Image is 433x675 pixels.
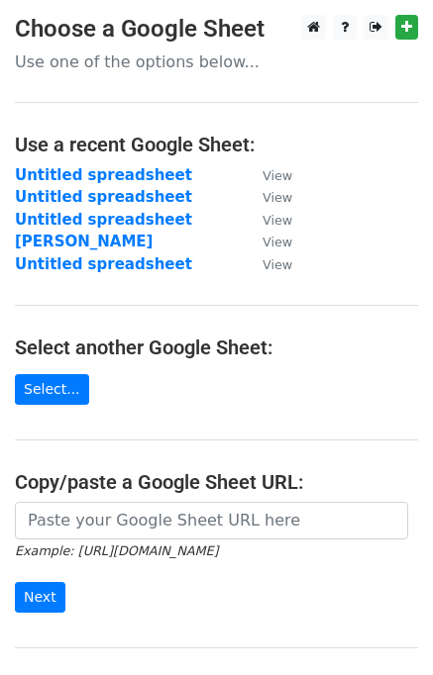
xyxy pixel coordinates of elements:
[243,166,292,184] a: View
[15,255,192,273] a: Untitled spreadsheet
[15,51,418,72] p: Use one of the options below...
[15,470,418,494] h4: Copy/paste a Google Sheet URL:
[263,213,292,228] small: View
[243,233,292,250] a: View
[15,211,192,229] a: Untitled spreadsheet
[15,336,418,359] h4: Select another Google Sheet:
[334,580,433,675] iframe: Chat Widget
[15,502,408,539] input: Paste your Google Sheet URL here
[15,543,218,558] small: Example: [URL][DOMAIN_NAME]
[15,582,65,613] input: Next
[263,168,292,183] small: View
[15,233,153,250] a: [PERSON_NAME]
[263,257,292,272] small: View
[15,15,418,44] h3: Choose a Google Sheet
[243,255,292,273] a: View
[15,133,418,156] h4: Use a recent Google Sheet:
[15,188,192,206] a: Untitled spreadsheet
[15,166,192,184] a: Untitled spreadsheet
[243,211,292,229] a: View
[263,190,292,205] small: View
[263,235,292,249] small: View
[243,188,292,206] a: View
[15,374,89,405] a: Select...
